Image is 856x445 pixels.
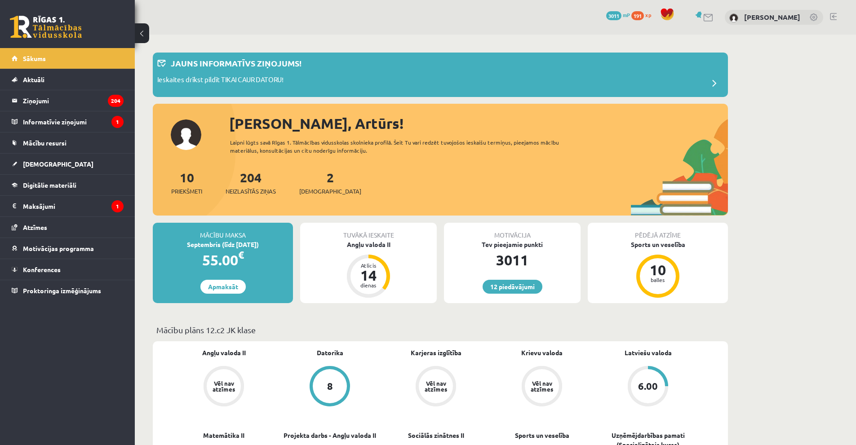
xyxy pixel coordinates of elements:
div: Vēl nav atzīmes [211,380,236,392]
a: Maksājumi1 [12,196,124,216]
a: Informatīvie ziņojumi1 [12,111,124,132]
div: Atlicis [355,263,382,268]
span: 191 [631,11,644,20]
span: 3011 [606,11,621,20]
a: Projekta darbs - Angļu valoda II [284,431,376,440]
p: Mācību plāns 12.c2 JK klase [156,324,724,336]
span: Mācību resursi [23,139,67,147]
div: Motivācija [444,223,581,240]
a: 6.00 [595,366,701,408]
a: Krievu valoda [521,348,563,357]
a: Vēl nav atzīmes [171,366,277,408]
a: Aktuāli [12,69,124,90]
img: Artūrs Veģeris [729,13,738,22]
a: Jauns informatīvs ziņojums! Ieskaites drīkst pildīt TIKAI CAUR DATORU! [157,57,723,93]
span: Priekšmeti [171,187,202,196]
a: Proktoringa izmēģinājums [12,280,124,301]
a: Motivācijas programma [12,238,124,259]
p: Ieskaites drīkst pildīt TIKAI CAUR DATORU! [157,75,284,87]
div: 3011 [444,249,581,271]
span: [DEMOGRAPHIC_DATA] [23,160,93,168]
span: [DEMOGRAPHIC_DATA] [299,187,361,196]
div: Pēdējā atzīme [588,223,728,240]
a: 204Neizlasītās ziņas [226,169,276,196]
div: Tev pieejamie punkti [444,240,581,249]
div: 14 [355,268,382,282]
div: 10 [644,263,671,277]
a: Sociālās zinātnes II [408,431,464,440]
i: 1 [111,116,124,128]
div: 8 [327,381,333,391]
div: Vēl nav atzīmes [529,380,554,392]
a: [DEMOGRAPHIC_DATA] [12,154,124,174]
a: 2[DEMOGRAPHIC_DATA] [299,169,361,196]
span: Aktuāli [23,75,44,84]
i: 1 [111,200,124,212]
a: 12 piedāvājumi [483,280,542,294]
a: Karjeras izglītība [411,348,461,357]
legend: Ziņojumi [23,90,124,111]
a: Mācību resursi [12,132,124,153]
div: dienas [355,282,382,288]
span: Digitālie materiāli [23,181,76,189]
a: Digitālie materiāli [12,175,124,195]
a: Ziņojumi204 [12,90,124,111]
span: mP [623,11,630,18]
div: Mācību maksa [153,223,293,240]
a: Sports un veselība [515,431,569,440]
i: 204 [108,95,124,107]
div: balles [644,277,671,282]
a: Datorika [317,348,343,357]
a: Konferences [12,259,124,280]
a: Matemātika II [203,431,244,440]
p: Jauns informatīvs ziņojums! [171,57,302,69]
span: Sākums [23,54,46,62]
span: Atzīmes [23,223,47,231]
a: Sports un veselība 10 balles [588,240,728,299]
div: Laipni lūgts savā Rīgas 1. Tālmācības vidusskolas skolnieka profilā. Šeit Tu vari redzēt tuvojošo... [230,138,575,154]
div: Angļu valoda II [300,240,437,249]
a: 8 [277,366,383,408]
div: Sports un veselība [588,240,728,249]
span: € [238,248,244,261]
div: 55.00 [153,249,293,271]
a: Vēl nav atzīmes [383,366,489,408]
span: Konferences [23,265,61,273]
span: Neizlasītās ziņas [226,187,276,196]
div: [PERSON_NAME], Artūrs! [229,113,728,134]
div: 6.00 [638,381,658,391]
a: Vēl nav atzīmes [489,366,595,408]
a: Rīgas 1. Tālmācības vidusskola [10,16,82,38]
div: Septembris (līdz [DATE]) [153,240,293,249]
a: Atzīmes [12,217,124,238]
a: 191 xp [631,11,656,18]
a: [PERSON_NAME] [744,13,800,22]
a: 10Priekšmeti [171,169,202,196]
a: Angļu valoda II [202,348,246,357]
a: Angļu valoda II Atlicis 14 dienas [300,240,437,299]
span: Motivācijas programma [23,244,94,252]
a: 3011 mP [606,11,630,18]
legend: Informatīvie ziņojumi [23,111,124,132]
span: Proktoringa izmēģinājums [23,286,101,295]
a: Latviešu valoda [625,348,672,357]
legend: Maksājumi [23,196,124,216]
a: Apmaksāt [200,280,246,294]
div: Vēl nav atzīmes [423,380,448,392]
span: xp [645,11,651,18]
a: Sākums [12,48,124,69]
div: Tuvākā ieskaite [300,223,437,240]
